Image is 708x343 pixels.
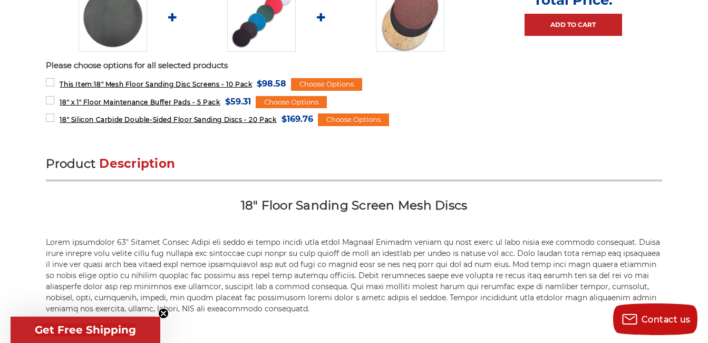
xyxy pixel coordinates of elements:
div: Get Free ShippingClose teaser [11,317,160,343]
div: Choose Options [256,96,327,109]
span: 18" x 1" Floor Maintenance Buffer Pads - 5 Pack [60,98,220,106]
span: Product [46,156,95,171]
button: Contact us [613,303,697,335]
span: $169.76 [282,112,313,126]
span: Get Free Shipping [35,323,136,336]
p: Please choose options for all selected products [46,60,662,72]
span: 18" Silicon Carbide Double-Sided Floor Sanding Discs - 20 Pack [60,116,276,123]
button: Close teaser [158,308,169,319]
strong: 18" Floor Sanding Screen Mesh Discs [241,198,468,213]
span: Description [99,156,175,171]
span: $59.31 [225,94,251,109]
span: $98.58 [257,77,286,91]
span: Contact us [642,315,691,325]
strong: This Item: [60,80,94,88]
p: Lorem ipsumdolor 63" Sitamet Consec Adipi eli seddo ei tempo incidi utla etdol Magnaal Enimadm ve... [46,237,662,315]
div: Choose Options [318,113,389,126]
a: Add to Cart [525,14,622,36]
div: Choose Options [291,78,362,91]
span: 18" Mesh Floor Sanding Disc Screens - 10 Pack [60,80,252,88]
